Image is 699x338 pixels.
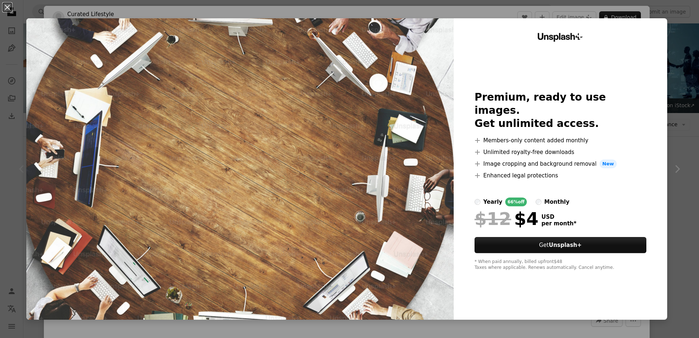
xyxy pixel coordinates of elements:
span: per month * [541,220,577,227]
span: $12 [475,209,511,228]
input: yearly66%off [475,199,480,205]
h2: Premium, ready to use images. Get unlimited access. [475,91,646,130]
span: USD [541,214,577,220]
strong: Unsplash+ [549,242,582,248]
div: 66% off [505,198,527,206]
li: Enhanced legal protections [475,171,646,180]
div: yearly [483,198,502,206]
div: * When paid annually, billed upfront $48 Taxes where applicable. Renews automatically. Cancel any... [475,259,646,271]
input: monthly [536,199,541,205]
button: GetUnsplash+ [475,237,646,253]
div: monthly [544,198,570,206]
li: Image cropping and background removal [475,159,646,168]
div: $4 [475,209,539,228]
span: New [600,159,617,168]
li: Unlimited royalty-free downloads [475,148,646,157]
li: Members-only content added monthly [475,136,646,145]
